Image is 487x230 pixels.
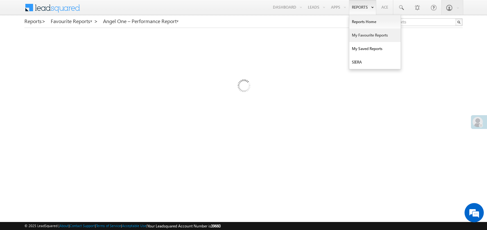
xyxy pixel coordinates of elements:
[349,29,401,42] a: My Favourite Reports
[24,223,221,229] span: © 2025 LeadSquared | | | | |
[59,224,69,228] a: About
[349,55,401,69] a: SIERA
[349,15,401,29] a: Reports Home
[42,17,46,25] span: >
[349,42,401,55] a: My Saved Reports
[103,18,179,24] a: Angel One – Performance Report
[96,224,121,228] a: Terms of Service
[70,224,95,228] a: Contact Support
[211,224,221,228] span: 39660
[147,224,221,228] span: Your Leadsquared Account Number is
[122,224,146,228] a: Acceptable Use
[24,18,46,24] a: Reports>
[51,18,98,24] a: Favourite Reports >
[210,54,277,120] img: Loading...
[94,17,98,25] span: >
[376,18,463,26] input: Search Reports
